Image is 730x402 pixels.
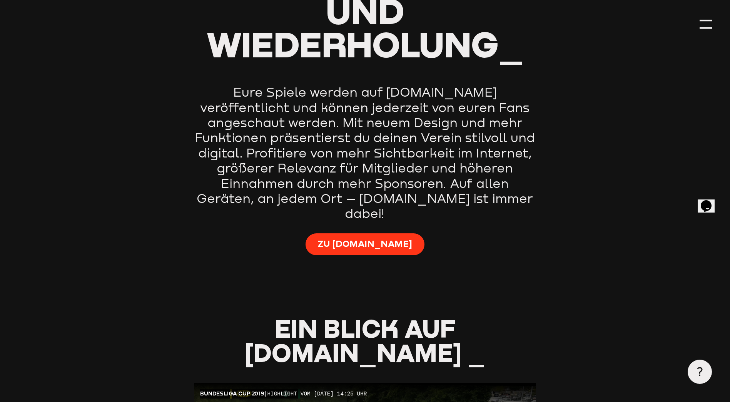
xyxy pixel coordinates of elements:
[245,337,485,367] span: [DOMAIN_NAME] _
[194,85,536,221] p: Eure Spiele werden auf [DOMAIN_NAME] veröffentlicht und können jederzeit von euren Fans angeschau...
[318,238,412,250] span: Zu [DOMAIN_NAME]
[306,233,425,255] a: Zu [DOMAIN_NAME]
[698,189,722,213] iframe: chat widget
[275,313,455,343] span: Ein Blick auf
